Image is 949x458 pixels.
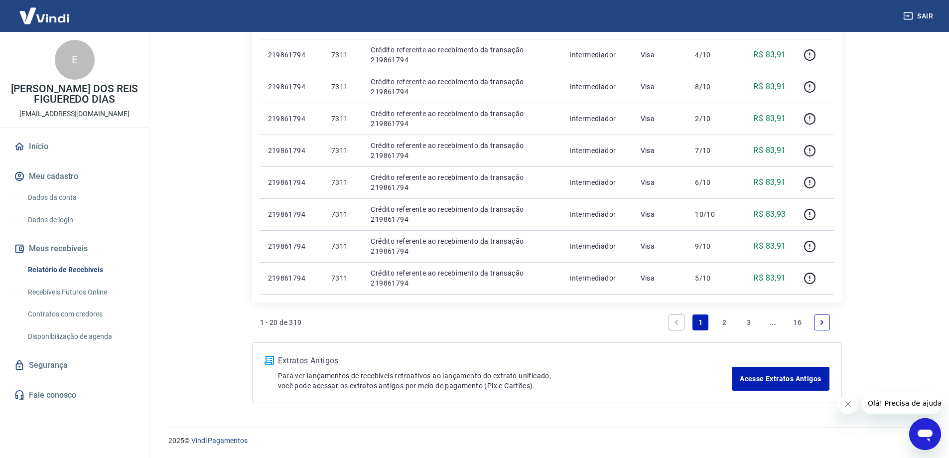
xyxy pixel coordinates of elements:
[753,240,786,252] p: R$ 83,91
[371,45,553,65] p: Crédito referente ao recebimento da transação 219861794
[717,314,733,330] a: Page 2
[331,82,355,92] p: 7311
[695,50,724,60] p: 4/10
[753,208,786,220] p: R$ 83,93
[55,40,95,80] div: E
[6,7,84,15] span: Olá! Precisa de ajuda?
[641,209,679,219] p: Visa
[278,371,732,391] p: Para ver lançamentos de recebíveis retroativos ao lançamento do extrato unificado, você pode aces...
[695,241,724,251] p: 9/10
[569,82,625,92] p: Intermediador
[24,304,137,324] a: Contratos com credores
[268,177,315,187] p: 219861794
[641,177,679,187] p: Visa
[278,355,732,367] p: Extratos Antigos
[695,146,724,155] p: 7/10
[24,282,137,303] a: Recebíveis Futuros Online
[24,260,137,280] a: Relatório de Recebíveis
[753,113,786,125] p: R$ 83,91
[268,209,315,219] p: 219861794
[12,136,137,157] a: Início
[569,177,625,187] p: Intermediador
[12,354,137,376] a: Segurança
[331,209,355,219] p: 7311
[765,314,781,330] a: Jump forward
[753,81,786,93] p: R$ 83,91
[641,114,679,124] p: Visa
[265,356,274,365] img: ícone
[695,273,724,283] p: 5/10
[838,394,858,414] iframe: Fechar mensagem
[331,241,355,251] p: 7311
[569,146,625,155] p: Intermediador
[12,0,77,31] img: Vindi
[331,146,355,155] p: 7311
[569,241,625,251] p: Intermediador
[12,165,137,187] button: Meu cadastro
[24,187,137,208] a: Dados da conta
[753,176,786,188] p: R$ 83,91
[695,209,724,219] p: 10/10
[814,314,830,330] a: Next page
[371,109,553,129] p: Crédito referente ao recebimento da transação 219861794
[862,392,941,414] iframe: Mensagem da empresa
[695,82,724,92] p: 8/10
[268,82,315,92] p: 219861794
[641,82,679,92] p: Visa
[268,146,315,155] p: 219861794
[901,7,937,25] button: Sair
[12,238,137,260] button: Meus recebíveis
[268,241,315,251] p: 219861794
[168,436,925,446] p: 2025 ©
[19,109,130,119] p: [EMAIL_ADDRESS][DOMAIN_NAME]
[569,50,625,60] p: Intermediador
[260,317,302,327] p: 1 - 20 de 319
[569,273,625,283] p: Intermediador
[641,146,679,155] p: Visa
[695,177,724,187] p: 6/10
[371,172,553,192] p: Crédito referente ao recebimento da transação 219861794
[753,272,786,284] p: R$ 83,91
[331,114,355,124] p: 7311
[692,314,708,330] a: Page 1 is your current page
[8,84,141,105] p: [PERSON_NAME] DOS REIS FIGUEREDO DIAS
[641,273,679,283] p: Visa
[665,310,834,334] ul: Pagination
[371,236,553,256] p: Crédito referente ao recebimento da transação 219861794
[753,49,786,61] p: R$ 83,91
[24,326,137,347] a: Disponibilização de agenda
[569,209,625,219] p: Intermediador
[909,418,941,450] iframe: Botão para abrir a janela de mensagens
[371,268,553,288] p: Crédito referente ao recebimento da transação 219861794
[371,141,553,160] p: Crédito referente ao recebimento da transação 219861794
[12,384,137,406] a: Fale conosco
[741,314,757,330] a: Page 3
[569,114,625,124] p: Intermediador
[789,314,806,330] a: Page 16
[371,77,553,97] p: Crédito referente ao recebimento da transação 219861794
[371,204,553,224] p: Crédito referente ao recebimento da transação 219861794
[331,177,355,187] p: 7311
[268,273,315,283] p: 219861794
[331,273,355,283] p: 7311
[669,314,684,330] a: Previous page
[24,210,137,230] a: Dados de login
[268,114,315,124] p: 219861794
[641,50,679,60] p: Visa
[331,50,355,60] p: 7311
[695,114,724,124] p: 2/10
[191,437,248,445] a: Vindi Pagamentos
[753,145,786,156] p: R$ 83,91
[641,241,679,251] p: Visa
[268,50,315,60] p: 219861794
[732,367,829,391] a: Acesse Extratos Antigos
